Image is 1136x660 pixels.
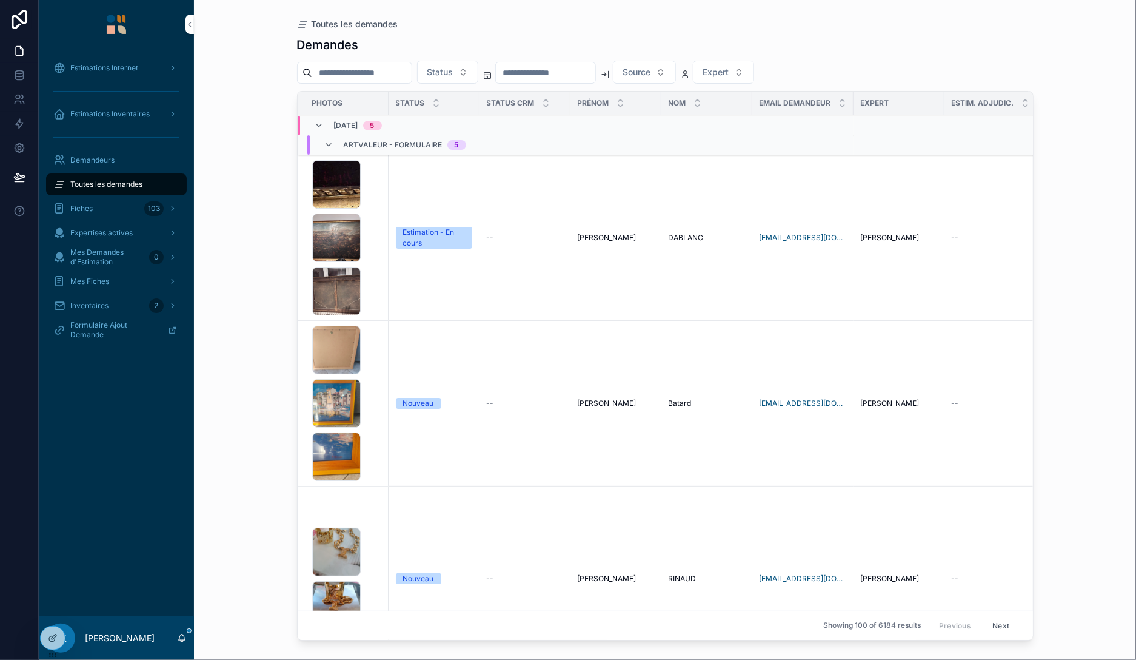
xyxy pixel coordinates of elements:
a: Mes Demandes d'Estimation0 [46,246,187,268]
a: Nouveau [396,398,472,409]
span: Expertises actives [70,228,133,238]
a: -- [487,233,563,243]
span: Email Demandeur [760,98,831,108]
span: RINAUD [669,574,697,584]
span: Toutes les demandes [312,18,398,30]
span: -- [487,574,494,584]
a: [PERSON_NAME] [578,233,654,243]
a: -- [487,399,563,408]
span: [DATE] [334,121,358,131]
div: 2 [149,298,164,313]
a: Nouveau [396,573,472,584]
span: Nom [669,98,686,108]
span: Prénom [578,98,609,108]
span: Mes Fiches [70,277,109,286]
a: Toutes les demandes [297,18,398,30]
div: Nouveau [403,398,434,409]
span: Photos [312,98,343,108]
div: 0 [149,250,164,264]
span: -- [952,233,959,243]
span: Estim. Adjudic. [952,98,1014,108]
span: [PERSON_NAME] [578,399,636,408]
span: DABLANC [669,233,704,243]
span: Status [396,98,425,108]
span: Toutes les demandes [70,180,142,189]
span: Mes Demandes d'Estimation [70,247,144,267]
span: [PERSON_NAME] [578,233,636,243]
span: Demandeurs [70,155,115,165]
a: Estimations Inventaires [46,103,187,125]
a: [EMAIL_ADDRESS][DOMAIN_NAME] [760,399,846,408]
a: Formulaire Ajout Demande [46,319,187,341]
a: [PERSON_NAME] [578,574,654,584]
span: -- [952,574,959,584]
img: App logo [107,15,126,34]
span: Expert [703,66,729,78]
a: Batard [669,399,745,408]
span: Fiches [70,204,93,214]
span: Showing 100 of 6184 results [823,621,921,631]
span: Artvaleur - Formulaire [344,141,443,150]
a: [PERSON_NAME] [861,233,937,243]
span: [PERSON_NAME] [861,233,920,243]
div: scrollable content [39,49,194,357]
a: [EMAIL_ADDRESS][DOMAIN_NAME] [760,574,846,584]
a: Fiches103 [46,198,187,220]
button: Select Button [693,61,754,84]
span: Estimations Inventaires [70,109,150,119]
span: Source [623,66,651,78]
button: Select Button [417,61,478,84]
a: Inventaires2 [46,295,187,317]
span: Estimations Internet [70,63,138,73]
div: 5 [455,141,459,150]
button: Select Button [613,61,676,84]
a: -- [487,574,563,584]
a: Toutes les demandes [46,173,187,195]
a: [PERSON_NAME] [861,399,937,408]
div: 5 [370,121,375,131]
span: [PERSON_NAME] [861,574,920,584]
div: Nouveau [403,573,434,584]
span: Formulaire Ajout Demande [70,320,158,340]
span: Batard [669,399,692,408]
a: Estimations Internet [46,57,187,79]
span: -- [952,399,959,408]
div: Estimation - En cours [403,227,465,249]
p: [PERSON_NAME] [85,632,155,644]
a: Estimation - En cours [396,227,472,249]
span: Status [427,66,453,78]
h1: Demandes [297,36,359,53]
span: [PERSON_NAME] [578,574,636,584]
a: -- [952,399,1029,408]
span: Inventaires [70,301,109,311]
span: Expert [861,98,889,108]
span: [PERSON_NAME] [861,399,920,408]
a: Demandeurs [46,149,187,171]
a: RINAUD [669,574,745,584]
a: Expertises actives [46,222,187,244]
span: -- [487,399,494,408]
div: 103 [144,201,164,216]
span: -- [487,233,494,243]
a: Mes Fiches [46,271,187,292]
a: [EMAIL_ADDRESS][DOMAIN_NAME] [760,233,846,243]
a: -- [952,233,1029,243]
a: [PERSON_NAME] [578,399,654,408]
button: Next [984,616,1018,635]
a: [PERSON_NAME] [861,574,937,584]
a: -- [952,574,1029,584]
a: DABLANC [669,233,745,243]
span: Status CRM [487,98,535,108]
